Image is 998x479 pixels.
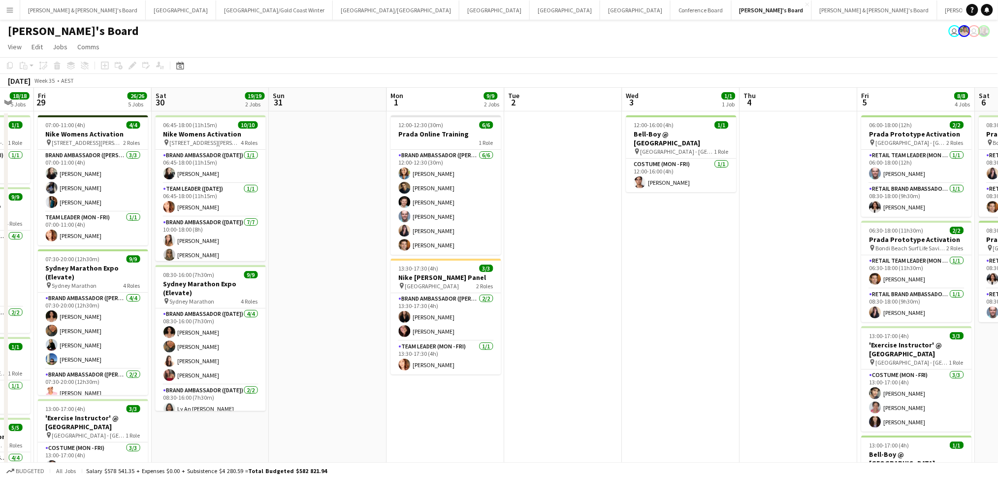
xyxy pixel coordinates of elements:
button: [PERSON_NAME]'s Board [732,0,812,20]
span: All jobs [54,467,78,475]
span: Total Budgeted $582 821.94 [248,467,327,475]
button: [GEOGRAPHIC_DATA] [459,0,530,20]
button: [GEOGRAPHIC_DATA]/Gold Coast Winter [216,0,333,20]
button: Budgeted [5,466,46,477]
app-user-avatar: James Millard [949,25,961,37]
div: Salary $578 541.35 + Expenses $0.00 + Subsistence $4 280.59 = [86,467,327,475]
app-user-avatar: Tennille Moore [968,25,980,37]
button: [GEOGRAPHIC_DATA] [146,0,216,20]
button: [GEOGRAPHIC_DATA] [530,0,600,20]
app-user-avatar: Neil Burton [978,25,990,37]
button: [PERSON_NAME] & [PERSON_NAME]'s Board [812,0,937,20]
span: Budgeted [16,468,44,475]
button: [GEOGRAPHIC_DATA]/[GEOGRAPHIC_DATA] [333,0,459,20]
button: [GEOGRAPHIC_DATA] [600,0,671,20]
button: [PERSON_NAME] & [PERSON_NAME]'s Board [20,0,146,20]
app-user-avatar: Arrence Torres [959,25,970,37]
button: Conference Board [671,0,732,20]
